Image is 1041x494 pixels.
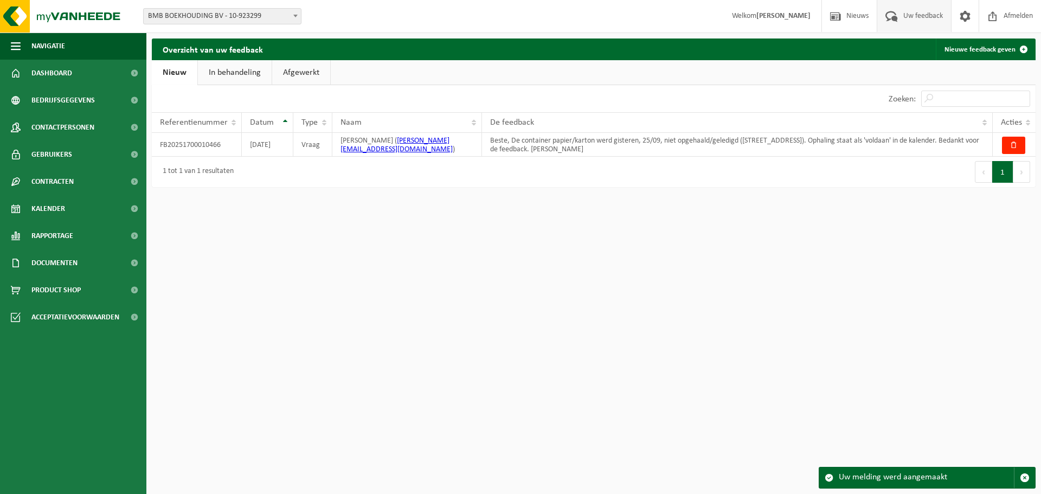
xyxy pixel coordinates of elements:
td: Beste, De container papier/karton werd gisteren, 25/09, niet opgehaald/geledigd ([STREET_ADDRESS]... [482,133,993,157]
span: Datum [250,118,274,127]
strong: [PERSON_NAME] [756,12,811,20]
td: [DATE] [242,133,293,157]
a: In behandeling [198,60,272,85]
button: Previous [975,161,992,183]
span: Gebruikers [31,141,72,168]
span: Dashboard [31,60,72,87]
span: Bedrijfsgegevens [31,87,95,114]
span: Rapportage [31,222,73,249]
td: FB20251700010466 [152,133,242,157]
td: Vraag [293,133,332,157]
button: Next [1013,161,1030,183]
div: Uw melding werd aangemaakt [839,467,1014,488]
span: Naam [340,118,362,127]
span: De feedback [490,118,534,127]
span: Kalender [31,195,65,222]
a: Nieuwe feedback geven [936,39,1034,60]
span: Navigatie [31,33,65,60]
a: Nieuw [152,60,197,85]
span: Contracten [31,168,74,195]
span: Acceptatievoorwaarden [31,304,119,331]
h2: Overzicht van uw feedback [152,39,274,60]
span: Contactpersonen [31,114,94,141]
span: Type [301,118,318,127]
div: 1 tot 1 van 1 resultaten [157,162,234,182]
span: BMB BOEKHOUDING BV - 10-923299 [144,9,301,24]
label: Zoeken: [889,95,916,104]
td: [PERSON_NAME] ( ) [332,133,482,157]
span: Acties [1001,118,1022,127]
a: Afgewerkt [272,60,330,85]
span: BMB BOEKHOUDING BV - 10-923299 [143,8,301,24]
span: Documenten [31,249,78,277]
button: 1 [992,161,1013,183]
a: [PERSON_NAME][EMAIL_ADDRESS][DOMAIN_NAME] [340,137,453,153]
span: Referentienummer [160,118,228,127]
span: Product Shop [31,277,81,304]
